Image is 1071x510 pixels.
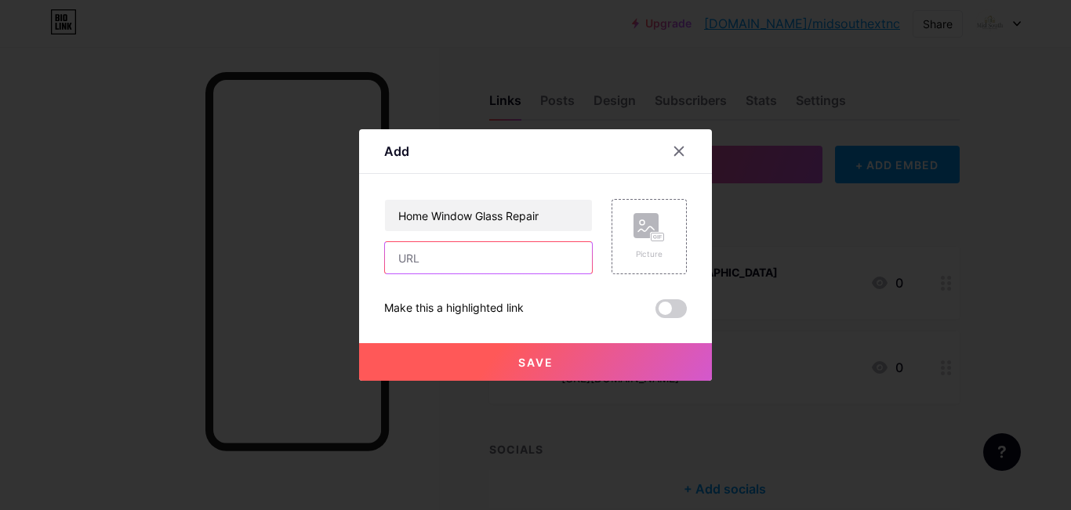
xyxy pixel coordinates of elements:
div: Picture [634,248,665,260]
div: Make this a highlighted link [384,299,524,318]
button: Save [359,343,712,381]
span: Save [518,356,554,369]
div: Add [384,142,409,161]
input: URL [385,242,592,273]
input: Title [385,200,592,231]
